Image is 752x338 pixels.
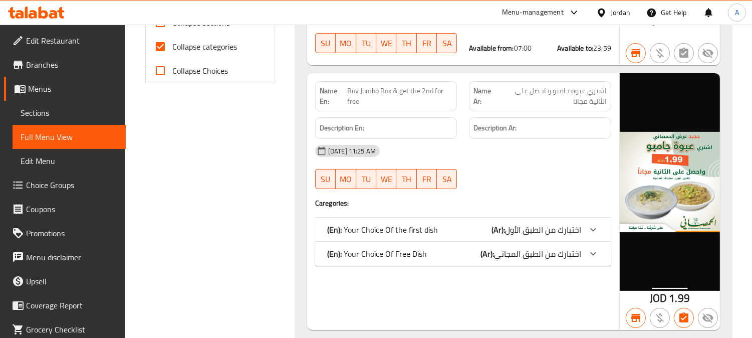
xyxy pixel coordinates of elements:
[26,251,118,263] span: Menu disclaimer
[380,36,392,51] span: WE
[469,42,514,55] strong: Available from:
[4,269,126,293] a: Upsell
[13,101,126,125] a: Sections
[473,122,517,134] strong: Description Ar:
[327,222,342,237] b: (En):
[4,245,126,269] a: Menu disclaimer
[421,172,433,187] span: FR
[320,86,347,107] strong: Name En:
[172,17,230,29] span: Collapse sections
[698,308,718,328] button: Not available
[674,43,694,63] button: Not has choices
[514,42,532,55] span: 07:00
[340,172,352,187] span: MO
[480,246,494,261] b: (Ar):
[315,169,336,189] button: SU
[26,35,118,47] span: Edit Restaurant
[650,308,670,328] button: Purchased item
[620,73,720,291] img: img_2473_720638692543891217798.png
[172,41,237,53] span: Collapse categories
[315,198,611,208] h4: Caregories:
[13,125,126,149] a: Full Menu View
[4,29,126,53] a: Edit Restaurant
[4,173,126,197] a: Choice Groups
[356,33,376,53] button: TU
[735,7,739,18] span: A
[491,222,505,237] b: (Ar):
[320,122,364,134] strong: Description En:
[4,293,126,317] a: Coverage Report
[593,42,611,55] span: 23:59
[380,172,392,187] span: WE
[340,36,352,51] span: MO
[4,53,126,77] a: Branches
[336,33,356,53] button: MO
[626,308,646,328] button: Branch specific item
[26,59,118,71] span: Branches
[21,155,118,167] span: Edit Menu
[315,242,611,266] div: (En): Your Choice Of Free Dish(Ar):اختيارك من الطبق المجاني
[327,224,438,236] p: Your Choice Of the first dish
[674,308,694,328] button: Has choices
[400,36,412,51] span: TH
[26,275,118,287] span: Upsell
[320,36,332,51] span: SU
[360,36,372,51] span: TU
[650,43,670,63] button: Purchased item
[360,172,372,187] span: TU
[505,222,581,237] span: اختيارك من الطبق الأول
[376,169,396,189] button: WE
[336,169,356,189] button: MO
[441,36,453,51] span: SA
[327,248,427,260] p: Your Choice Of Free Dish
[28,83,118,95] span: Menus
[347,86,453,107] span: Buy Jumbo Box & get the 2nd for free
[421,36,433,51] span: FR
[611,7,630,18] div: Jordan
[13,149,126,173] a: Edit Menu
[698,43,718,63] button: Not available
[315,218,611,242] div: (En): Your Choice Of the first dish(Ar):اختيارك من الطبق الأول
[4,77,126,101] a: Menus
[626,43,646,63] button: Branch specific item
[21,107,118,119] span: Sections
[172,65,228,77] span: Collapse Choices
[669,288,690,308] span: 1.99
[4,221,126,245] a: Promotions
[557,42,593,55] strong: Available to:
[26,179,118,191] span: Choice Groups
[494,246,581,261] span: اختيارك من الطبق المجاني
[21,131,118,143] span: Full Menu View
[441,172,453,187] span: SA
[650,288,667,308] span: JOD
[320,172,332,187] span: SU
[417,33,437,53] button: FR
[502,7,564,19] div: Menu-management
[26,299,118,311] span: Coverage Report
[4,197,126,221] a: Coupons
[437,169,457,189] button: SA
[327,246,342,261] b: (En):
[417,169,437,189] button: FR
[400,172,412,187] span: TH
[26,323,118,335] span: Grocery Checklist
[437,33,457,53] button: SA
[396,169,416,189] button: TH
[376,33,396,53] button: WE
[26,227,118,239] span: Promotions
[473,86,497,107] strong: Name Ar:
[26,203,118,215] span: Coupons
[396,33,416,53] button: TH
[324,146,380,156] span: [DATE] 11:25 AM
[497,86,607,107] span: اشتري عبوة جامبو و احصل على الثانية مجانا
[356,169,376,189] button: TU
[315,33,336,53] button: SU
